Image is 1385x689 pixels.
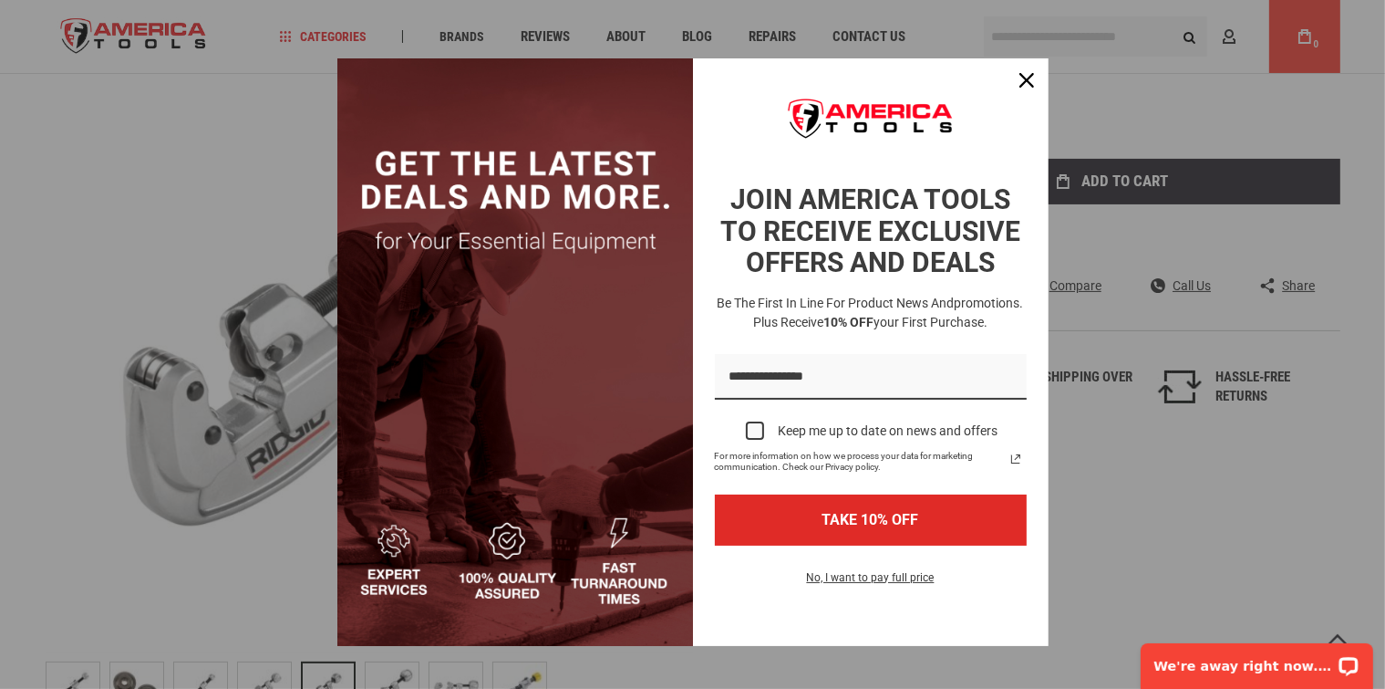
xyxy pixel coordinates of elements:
input: Email field [715,354,1027,401]
button: Close [1005,58,1049,102]
svg: close icon [1019,73,1034,88]
svg: link icon [1005,448,1027,470]
span: promotions. Plus receive your first purchase. [753,296,1024,329]
div: Keep me up to date on news and offers [779,423,998,439]
button: TAKE 10% OFF [715,495,1027,545]
button: No, I want to pay full price [792,568,949,599]
h3: Be the first in line for product news and [711,294,1030,332]
iframe: LiveChat chat widget [1129,632,1385,689]
span: For more information on how we process your data for marketing communication. Check our Privacy p... [715,451,1005,473]
strong: 10% OFF [823,315,873,329]
a: Read our Privacy Policy [1005,448,1027,470]
strong: JOIN AMERICA TOOLS TO RECEIVE EXCLUSIVE OFFERS AND DEALS [720,183,1020,278]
